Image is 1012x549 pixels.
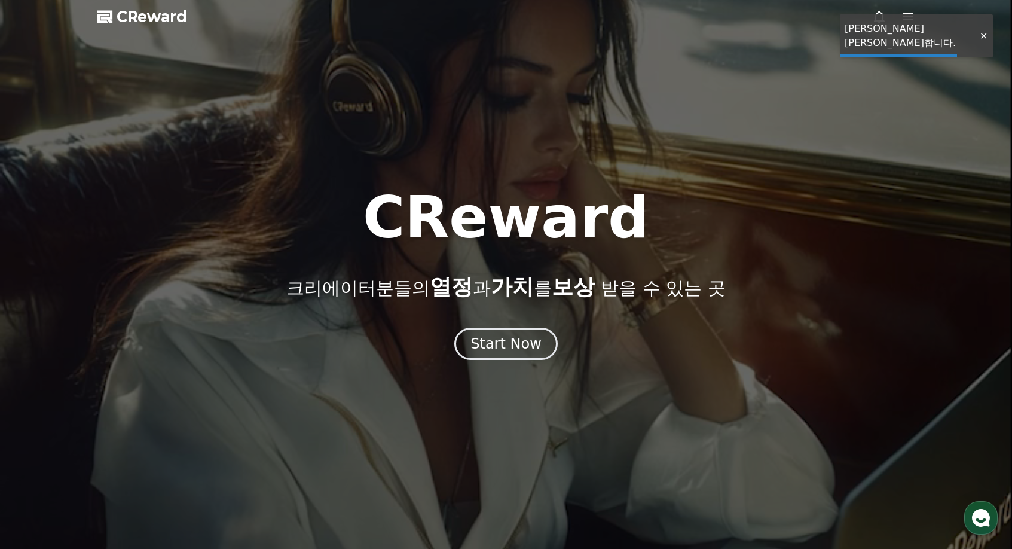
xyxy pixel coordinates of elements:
[430,274,473,299] span: 열정
[97,7,187,26] a: CReward
[363,189,649,246] h1: CReward
[491,274,534,299] span: 가치
[454,340,558,351] a: Start Now
[470,334,542,353] div: Start Now
[552,274,595,299] span: 보상
[117,7,187,26] span: CReward
[286,275,725,299] p: 크리에이터분들의 과 를 받을 수 있는 곳
[454,328,558,360] button: Start Now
